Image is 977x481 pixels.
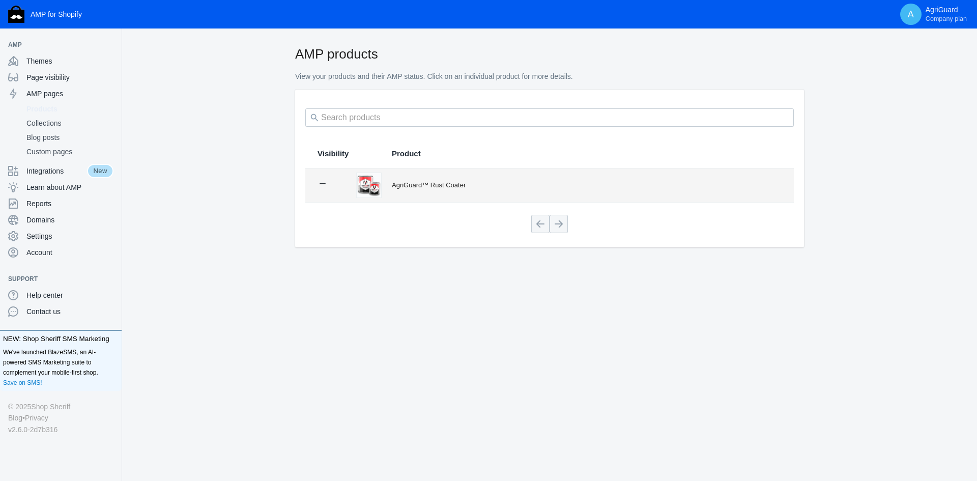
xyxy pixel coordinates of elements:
[4,244,118,261] a: Account
[4,69,118,86] a: Page visibility
[926,15,967,23] span: Company plan
[295,45,804,63] h2: AMP products
[318,149,349,159] span: Visibility
[26,247,113,258] span: Account
[295,72,804,82] p: View your products and their AMP status. Click on an individual product for more details.
[357,173,381,197] img: Both-Sizes.png
[26,56,113,66] span: Themes
[305,108,794,127] input: Search products
[22,145,118,159] a: Custom pages
[87,164,113,178] span: New
[26,89,113,99] span: AMP pages
[4,163,118,179] a: IntegrationsNew
[4,53,118,69] a: Themes
[26,199,113,209] span: Reports
[103,43,120,47] button: Add a sales channel
[392,180,782,190] div: AgriGuard™ Rust Coater
[926,430,965,469] iframe: Drift Widget Chat Controller
[26,290,113,300] span: Help center
[26,231,113,241] span: Settings
[22,116,118,130] a: Collections
[4,212,118,228] a: Domains
[26,166,87,176] span: Integrations
[26,182,113,192] span: Learn about AMP
[4,195,118,212] a: Reports
[26,147,113,157] span: Custom pages
[926,6,967,23] p: AgriGuard
[22,130,118,145] a: Blog posts
[8,6,24,23] img: Shop Sheriff Logo
[31,10,82,18] span: AMP for Shopify
[22,102,118,116] a: Products
[4,179,118,195] a: Learn about AMP
[26,104,113,114] span: Products
[26,72,113,82] span: Page visibility
[4,86,118,102] a: AMP pages
[8,274,103,284] span: Support
[26,215,113,225] span: Domains
[392,149,421,159] span: Product
[26,132,113,143] span: Blog posts
[906,9,916,19] span: A
[103,277,120,281] button: Add a sales channel
[8,40,103,50] span: AMP
[4,228,118,244] a: Settings
[26,118,113,128] span: Collections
